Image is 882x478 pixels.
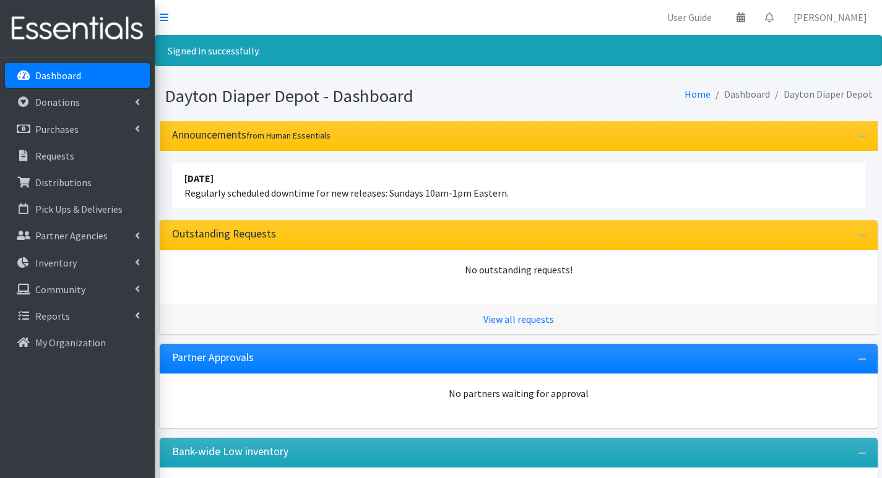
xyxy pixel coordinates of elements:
[35,257,77,269] p: Inventory
[5,170,150,195] a: Distributions
[35,283,85,296] p: Community
[172,228,276,241] h3: Outstanding Requests
[35,176,92,189] p: Distributions
[35,203,123,215] p: Pick Ups & Deliveries
[5,8,150,49] img: HumanEssentials
[172,445,288,458] h3: Bank-wide Low inventory
[5,117,150,142] a: Purchases
[35,336,106,349] p: My Organization
[35,96,80,108] p: Donations
[35,69,81,82] p: Dashboard
[483,313,554,325] a: View all requests
[165,85,514,107] h1: Dayton Diaper Depot - Dashboard
[5,197,150,221] a: Pick Ups & Deliveries
[35,150,74,162] p: Requests
[5,143,150,168] a: Requests
[657,5,722,30] a: User Guide
[35,123,79,135] p: Purchases
[685,88,711,100] a: Home
[35,310,70,322] p: Reports
[5,63,150,88] a: Dashboard
[5,304,150,328] a: Reports
[172,386,865,401] div: No partners waiting for approval
[35,229,108,242] p: Partner Agencies
[5,223,150,248] a: Partner Agencies
[5,330,150,355] a: My Organization
[246,130,331,141] small: from Human Essentials
[172,163,865,208] li: Regularly scheduled downtime for new releases: Sundays 10am-1pm Eastern.
[172,129,331,142] h3: Announcements
[172,351,254,364] h3: Partner Approvals
[5,277,150,302] a: Community
[5,250,150,275] a: Inventory
[5,90,150,114] a: Donations
[184,172,214,184] strong: [DATE]
[155,35,882,66] div: Signed in successfully.
[784,5,877,30] a: [PERSON_NAME]
[172,262,865,277] div: No outstanding requests!
[770,85,873,103] li: Dayton Diaper Depot
[711,85,770,103] li: Dashboard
